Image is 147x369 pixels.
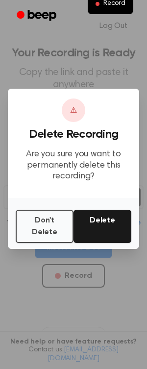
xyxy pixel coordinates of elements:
a: Beep [10,6,65,25]
button: Delete [73,210,131,243]
p: Are you sure you want to permanently delete this recording? [16,149,131,182]
button: Don't Delete [16,210,73,243]
div: ⚠ [62,98,85,122]
a: Log Out [90,14,137,38]
h3: Delete Recording [16,128,131,141]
